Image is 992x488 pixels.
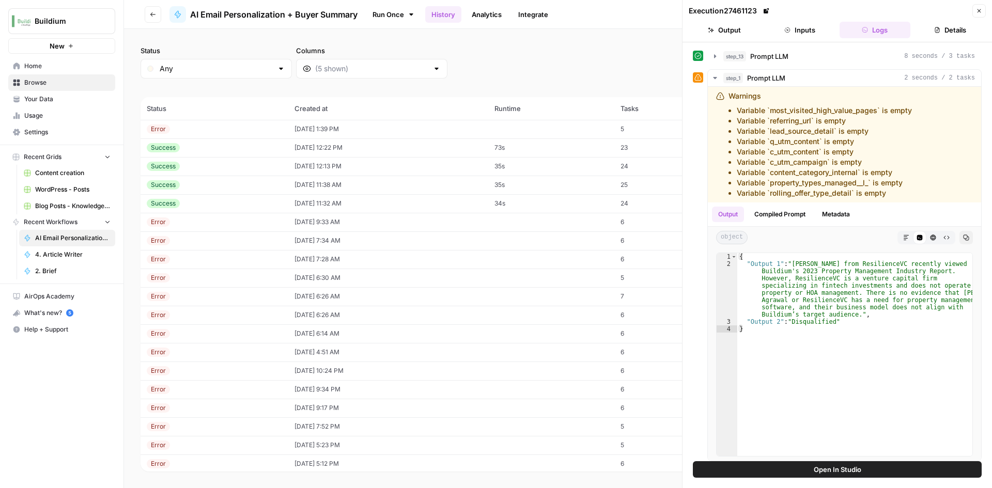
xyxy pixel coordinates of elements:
span: Buildium [35,16,97,26]
text: 5 [68,310,71,316]
td: 5 [614,417,714,436]
a: AI Email Personalization + Buyer Summary [19,230,115,246]
span: WordPress - Posts [35,185,111,194]
td: [DATE] 11:32 AM [288,194,488,213]
div: Error [147,255,170,264]
td: 5 [614,120,714,138]
div: 1 [717,253,737,260]
td: 24 [614,157,714,176]
div: 2 seconds / 2 tasks [708,87,981,461]
button: Inputs [764,22,835,38]
span: Toggle code folding, rows 1 through 4 [731,253,737,260]
button: Workspace: Buildium [8,8,115,34]
div: Success [147,143,180,152]
div: 4 [717,325,737,333]
td: 23 [614,138,714,157]
td: 73s [488,138,614,157]
a: Home [8,58,115,74]
li: Variable `c_utm_campaign` is empty [737,157,912,167]
a: Blog Posts - Knowledge Base.csv [19,198,115,214]
a: 5 [66,309,73,317]
button: Recent Workflows [8,214,115,230]
td: 6 [614,306,714,324]
li: Variable `referring_url` is empty [737,116,912,126]
div: Success [147,180,180,190]
span: (1027 records) [141,78,975,97]
td: 35s [488,157,614,176]
td: 6 [614,361,714,380]
td: [DATE] 10:24 PM [288,361,488,380]
span: object [716,231,748,244]
div: Error [147,292,170,301]
div: Error [147,459,170,468]
td: [DATE] 4:51 AM [288,343,488,361]
span: 4. Article Writer [35,250,111,259]
input: Any [160,64,273,74]
span: Usage [24,111,111,120]
span: 2. Brief [35,266,111,276]
td: [DATE] 6:26 AM [288,306,488,324]
div: Error [147,310,170,320]
li: Variable `most_visited_high_value_pages` is empty [737,105,912,116]
span: step_1 [723,73,743,83]
input: (5 shown) [315,64,428,74]
label: Status [141,45,292,56]
div: Close [964,27,981,36]
th: Tasks [614,97,714,120]
td: [DATE] 1:39 PM [288,120,488,138]
td: [DATE] 5:12 PM [288,454,488,473]
li: Variable `property_types_managed__l_` is empty [737,178,912,188]
span: Browse [24,78,111,87]
li: Variable `q_utm_content` is empty [737,136,912,147]
button: Help + Support [8,321,115,338]
td: [DATE] 9:33 AM [288,213,488,231]
td: [DATE] 9:34 PM [288,380,488,399]
a: Run Once [366,6,421,23]
span: AI Email Personalization + Buyer Summary [190,8,358,21]
span: Open In Studio [814,464,861,475]
a: Analytics [466,6,508,23]
span: 2 seconds / 2 tasks [904,73,975,83]
span: 8 seconds / 3 tasks [904,52,975,61]
span: AI Email Personalization + Buyer Summary [35,233,111,243]
span: Prompt LLM [747,73,785,83]
div: Error [147,348,170,357]
button: Details [915,22,986,38]
td: 6 [614,213,714,231]
span: Help + Support [24,325,111,334]
div: Error [147,217,170,227]
div: Execution 27461123 [689,6,771,16]
td: 5 [614,436,714,454]
td: [DATE] 6:30 AM [288,269,488,287]
td: [DATE] 6:26 AM [288,287,488,306]
td: [DATE] 7:28 AM [288,250,488,269]
td: 25 [614,176,714,194]
a: Integrate [512,6,554,23]
button: Recent Grids [8,149,115,165]
th: Status [141,97,288,120]
span: New [50,41,65,51]
button: New [8,38,115,54]
td: [DATE] 7:52 PM [288,417,488,436]
span: Your Data [24,95,111,104]
a: Settings [8,124,115,140]
th: Runtime [488,97,614,120]
a: AI Email Personalization + Buyer Summary [169,6,358,23]
a: 4. Article Writer [19,246,115,263]
a: Browse [8,74,115,91]
a: Content creation [19,165,115,181]
a: Usage [8,107,115,124]
button: 2 seconds / 2 tasks [708,70,981,86]
td: [DATE] 6:14 AM [288,324,488,343]
td: 5 [614,269,714,287]
td: 6 [614,380,714,399]
a: History [425,6,461,23]
label: Columns [296,45,447,56]
td: 6 [614,343,714,361]
td: [DATE] 5:23 PM [288,436,488,454]
a: AirOps Academy [8,288,115,305]
td: [DATE] 7:34 AM [288,231,488,250]
button: Open In Studio [693,461,982,478]
td: 24 [614,194,714,213]
div: Error [147,403,170,413]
